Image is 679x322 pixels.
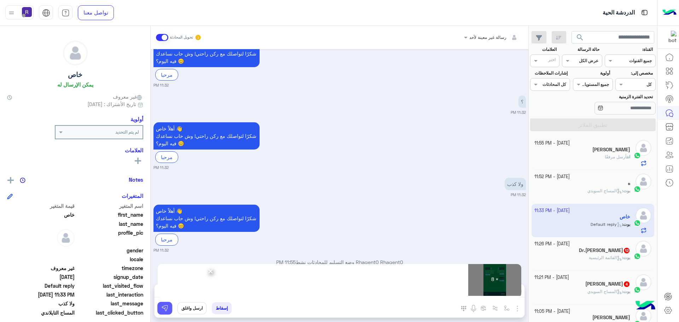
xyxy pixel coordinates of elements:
small: [DATE] - 11:21 PM [534,274,569,281]
img: select flow [504,305,510,311]
img: WhatsApp [634,286,641,293]
span: غير معروف [113,93,143,100]
label: إشارات الملاحظات [531,70,567,76]
img: defaultAdmin.png [636,140,651,156]
button: select flow [501,302,513,314]
img: defaultAdmin.png [63,41,87,65]
h5: خاص [68,71,82,79]
p: Rhagent0 Rhagent0 وضع التسليم للمحادثات نشط [153,258,526,266]
h6: Notes [129,176,143,183]
button: تطبيق الفلاتر [530,118,656,131]
label: أولوية [574,70,610,76]
img: tab [640,8,649,17]
span: القائمة الرئيسية [589,255,622,260]
img: notes [20,177,25,183]
small: [DATE] - 11:52 PM [534,174,570,180]
button: search [571,31,589,46]
img: WhatsApp [634,186,641,193]
span: المساج السويدي [587,289,622,294]
h6: يمكن الإرسال له [57,81,93,88]
span: first_name [76,211,144,218]
span: last_clicked_button [76,309,144,316]
small: تحويل المحادثة [170,35,193,40]
b: : [622,188,630,193]
span: Default reply [7,282,75,289]
img: send voice note [469,304,478,313]
span: ولا كذب [7,300,75,307]
h6: المتغيرات [122,193,143,199]
small: [DATE] - 11:55 PM [534,140,570,147]
div: مرحبا [155,234,178,245]
small: [DATE] - 11:26 PM [534,241,570,247]
span: المساج التايلاندي [7,309,75,316]
small: 11:32 PM [511,192,526,198]
b: : [622,289,630,294]
span: last_visited_flow [76,282,144,289]
h5: ابو محمد سمير [592,147,630,153]
img: Trigger scenario [492,305,498,311]
span: قيمة المتغير [7,202,75,210]
b: : [622,255,630,260]
button: create order [478,302,489,314]
small: 11:32 PM [511,110,526,115]
span: search [576,33,584,42]
img: send message [161,305,168,312]
span: 12 [624,248,629,253]
label: تحديد الفترة الزمنية [574,94,653,100]
span: رسالة غير معينة لأحد [469,35,506,40]
label: حالة الرسالة [563,46,599,53]
h5: Mahmoud [585,281,630,287]
span: بوت [623,188,630,193]
img: WhatsApp [634,152,641,159]
span: null [7,256,75,263]
span: المساج السويدي [587,188,622,193]
small: [DATE] - 11:05 PM [534,308,570,315]
span: last_message [76,300,144,307]
span: timezone [76,264,144,272]
button: Trigger scenario [489,302,501,314]
p: 19/9/2025, 11:32 PM [153,122,260,150]
small: 11:32 PM [153,165,169,170]
h6: العلامات [7,147,143,153]
p: 19/9/2025, 11:32 PM [518,95,526,108]
p: 19/9/2025, 11:32 PM [153,205,260,232]
label: القناة: [606,46,653,53]
p: الدردشة الحية [603,8,635,18]
h6: أولوية [130,116,143,122]
span: 2025-09-19T20:33:01.72Z [7,291,75,298]
span: gender [76,247,144,254]
img: create order [481,305,486,311]
label: مخصص إلى: [616,70,653,76]
span: null [7,247,75,254]
span: أرسل مرفقًا [605,154,627,159]
span: انت [627,154,630,159]
img: userImage [22,7,32,17]
span: اسم المتغير [76,202,144,210]
img: WhatsApp [634,253,641,260]
div: مرحبا [155,151,178,163]
small: 11:32 PM [153,82,169,88]
span: خاص [7,211,75,218]
img: hulul-logo.png [633,294,658,318]
h5: ه [628,180,630,186]
span: profile_pic [76,229,144,245]
img: defaultAdmin.png [636,274,651,290]
b: لم يتم التحديد [115,129,139,135]
img: defaultAdmin.png [636,241,651,257]
button: ارسل واغلق [178,302,207,314]
span: 4 [624,281,629,287]
span: locale [76,256,144,263]
img: add [7,177,14,183]
p: 19/9/2025, 11:32 PM [505,178,526,190]
h5: Dr.Abdulrahman [579,247,630,253]
img: profile [7,8,16,17]
img: Logo [662,5,677,20]
span: last_interaction [76,291,144,298]
img: 322853014244696 [664,31,677,43]
span: غير معروف [7,264,75,272]
span: بوت [623,255,630,260]
img: defaultAdmin.png [636,174,651,189]
label: العلامات [531,46,557,53]
span: last_name [76,220,144,228]
span: 11:55 PM [276,259,296,265]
